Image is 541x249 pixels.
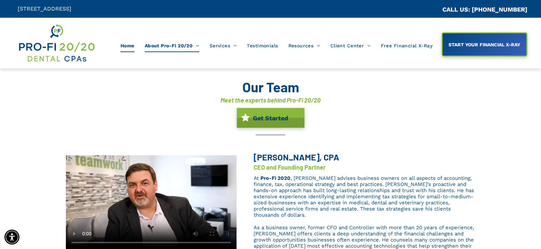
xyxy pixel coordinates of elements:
[120,39,134,52] span: Home
[283,39,325,52] a: Resources
[254,175,259,181] span: At
[18,5,71,12] span: [STREET_ADDRESS]
[18,23,96,63] img: Get Dental CPA Consulting, Bookkeeping, & Bank Loans
[442,6,527,13] a: CALL US: [PHONE_NUMBER]
[220,96,321,104] font: Meet the experts behind Pro-Fi 20/20
[251,111,290,125] span: Get Started
[4,230,19,245] div: Accessibility Menu
[325,39,376,52] a: Client Center
[140,39,204,52] a: About Pro-Fi 20/20
[442,32,527,57] a: START YOUR FINANCIAL X-RAY
[254,175,474,218] span: , [PERSON_NAME] advises business owners on all aspects of accounting, finance, tax, operational s...
[376,39,438,52] a: Free Financial X-Ray
[260,175,290,181] a: Pro-Fi 2020
[242,39,283,52] a: Testimonials
[115,39,140,52] a: Home
[242,79,299,95] font: Our Team
[413,6,442,13] span: CA::CALLC
[254,164,326,171] font: CEO and Founding Partner
[254,152,339,162] span: [PERSON_NAME], CPA
[237,108,304,128] a: Get Started
[446,38,523,51] span: START YOUR FINANCIAL X-RAY
[204,39,242,52] a: Services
